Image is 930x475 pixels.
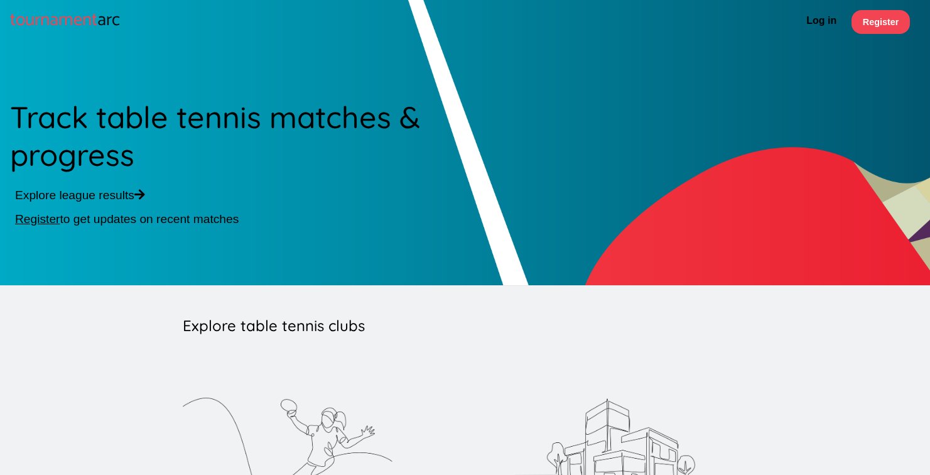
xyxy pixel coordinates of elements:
p: Explore league results [15,188,470,202]
span: tournament [10,5,97,35]
a: Register [15,212,60,226]
h2: Track table tennis matches & progress [10,93,475,178]
span: arc [97,5,120,35]
a: Log in [801,10,841,34]
p: to get updates on recent matches [15,212,470,226]
a: tournamentarc [10,5,120,35]
a: Register [852,10,910,34]
h3: Explore table tennis clubs [183,316,748,335]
